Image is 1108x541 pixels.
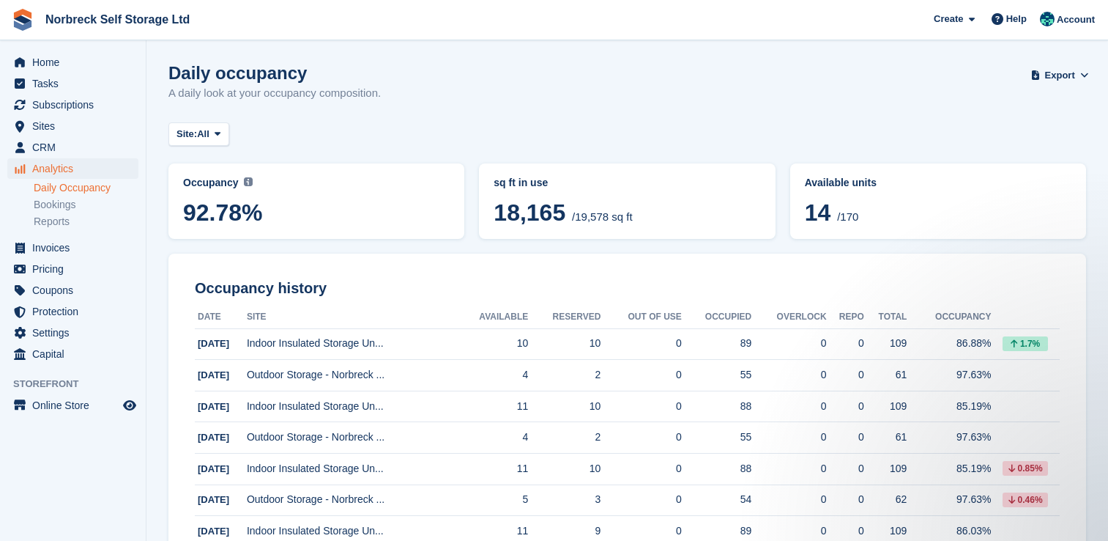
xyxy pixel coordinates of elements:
[528,360,601,391] td: 2
[751,430,826,445] div: 0
[247,328,455,360] td: Indoor Insulated Storage Un...
[455,328,529,360] td: 10
[247,306,455,329] th: Site
[34,181,138,195] a: Daily Occupancy
[7,158,138,179] a: menu
[751,336,826,351] div: 0
[934,12,963,26] span: Create
[601,306,681,329] th: Out of Use
[32,52,120,73] span: Home
[12,9,34,31] img: stora-icon-8386f47178a22dfd0bd8f6a31ec36ba5ce8667c1dd55bd0f319d3a0aa187defe.svg
[455,306,529,329] th: Available
[827,523,864,539] div: 0
[805,177,877,188] span: Available units
[198,369,229,380] span: [DATE]
[528,422,601,454] td: 2
[7,395,138,416] a: menu
[572,210,633,223] span: /19,578 sq ft
[198,494,229,505] span: [DATE]
[494,175,760,191] abbr: Current breakdown of %{unit} occupied
[7,52,138,73] a: menu
[247,360,455,391] td: Outdoor Storage - Norbreck ...
[7,323,138,343] a: menu
[198,338,229,349] span: [DATE]
[1006,12,1027,26] span: Help
[32,95,120,115] span: Subscriptions
[751,461,826,476] div: 0
[13,377,146,391] span: Storefront
[682,367,751,383] div: 55
[907,391,991,422] td: 85.19%
[32,238,120,258] span: Invoices
[40,7,196,32] a: Norbreck Self Storage Ltd
[682,306,751,329] th: Occupied
[864,391,907,422] td: 109
[32,280,120,301] span: Coupons
[682,336,751,351] div: 89
[32,344,120,364] span: Capital
[247,454,455,485] td: Indoor Insulated Storage Un...
[176,127,197,141] span: Site:
[198,526,229,537] span: [DATE]
[7,259,138,279] a: menu
[751,492,826,507] div: 0
[455,485,529,516] td: 5
[827,399,864,414] div: 0
[247,422,455,454] td: Outdoor Storage - Norbreck ...
[32,259,120,279] span: Pricing
[907,328,991,360] td: 86.88%
[32,323,120,343] span: Settings
[455,422,529,454] td: 4
[682,430,751,445] div: 55
[1003,493,1048,507] div: 0.46%
[528,454,601,485] td: 10
[528,306,601,329] th: Reserved
[197,127,209,141] span: All
[907,454,991,485] td: 85.19%
[601,485,681,516] td: 0
[195,306,247,329] th: Date
[601,391,681,422] td: 0
[247,485,455,516] td: Outdoor Storage - Norbreck ...
[32,73,120,94] span: Tasks
[907,360,991,391] td: 97.63%
[1057,12,1095,27] span: Account
[195,280,1060,297] h2: Occupancy history
[601,422,681,454] td: 0
[827,461,864,476] div: 0
[7,73,138,94] a: menu
[32,158,120,179] span: Analytics
[455,454,529,485] td: 11
[751,306,826,329] th: Overlock
[682,461,751,476] div: 88
[198,432,229,443] span: [DATE]
[682,523,751,539] div: 89
[837,210,858,223] span: /170
[907,306,991,329] th: Occupancy
[7,137,138,158] a: menu
[7,301,138,322] a: menu
[1045,68,1075,83] span: Export
[864,485,907,516] td: 62
[168,85,381,102] p: A daily look at your occupancy composition.
[494,177,548,188] span: sq ft in use
[32,301,120,322] span: Protection
[827,492,864,507] div: 0
[121,397,138,414] a: Preview store
[528,485,601,516] td: 3
[183,175,450,191] abbr: Current percentage of sq ft occupied
[907,485,991,516] td: 97.63%
[1033,63,1086,87] button: Export
[601,328,681,360] td: 0
[7,238,138,258] a: menu
[183,199,450,226] span: 92.78%
[34,198,138,212] a: Bookings
[827,430,864,445] div: 0
[198,463,229,474] span: [DATE]
[7,280,138,301] a: menu
[168,122,229,147] button: Site: All
[907,422,991,454] td: 97.63%
[7,116,138,136] a: menu
[32,116,120,136] span: Sites
[528,391,601,422] td: 10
